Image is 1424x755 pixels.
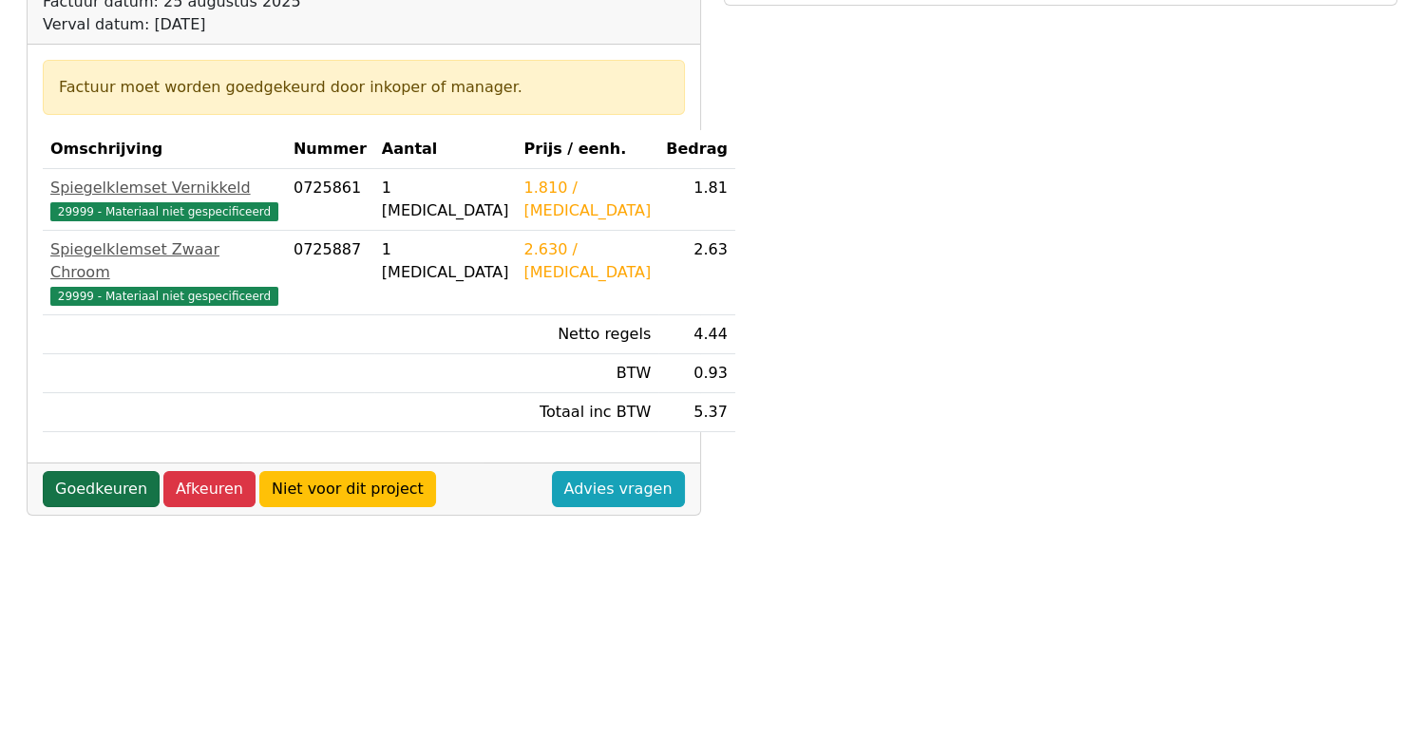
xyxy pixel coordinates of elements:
[50,177,278,199] div: Spiegelklemset Vernikkeld
[286,130,374,169] th: Nummer
[286,169,374,231] td: 0725861
[43,130,286,169] th: Omschrijving
[552,471,685,507] a: Advies vragen
[517,130,659,169] th: Prijs / eenh.
[50,202,278,221] span: 29999 - Materiaal niet gespecificeerd
[59,76,669,99] div: Factuur moet worden goedgekeurd door inkoper of manager.
[50,238,278,284] div: Spiegelklemset Zwaar Chroom
[658,315,735,354] td: 4.44
[50,177,278,222] a: Spiegelklemset Vernikkeld29999 - Materiaal niet gespecificeerd
[524,238,652,284] div: 2.630 / [MEDICAL_DATA]
[658,354,735,393] td: 0.93
[517,393,659,432] td: Totaal inc BTW
[658,231,735,315] td: 2.63
[524,177,652,222] div: 1.810 / [MEDICAL_DATA]
[517,354,659,393] td: BTW
[50,287,278,306] span: 29999 - Materiaal niet gespecificeerd
[50,238,278,307] a: Spiegelklemset Zwaar Chroom29999 - Materiaal niet gespecificeerd
[382,177,509,222] div: 1 [MEDICAL_DATA]
[517,315,659,354] td: Netto regels
[43,13,374,36] div: Verval datum: [DATE]
[658,130,735,169] th: Bedrag
[382,238,509,284] div: 1 [MEDICAL_DATA]
[658,393,735,432] td: 5.37
[43,471,160,507] a: Goedkeuren
[374,130,517,169] th: Aantal
[658,169,735,231] td: 1.81
[259,471,436,507] a: Niet voor dit project
[286,231,374,315] td: 0725887
[163,471,256,507] a: Afkeuren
